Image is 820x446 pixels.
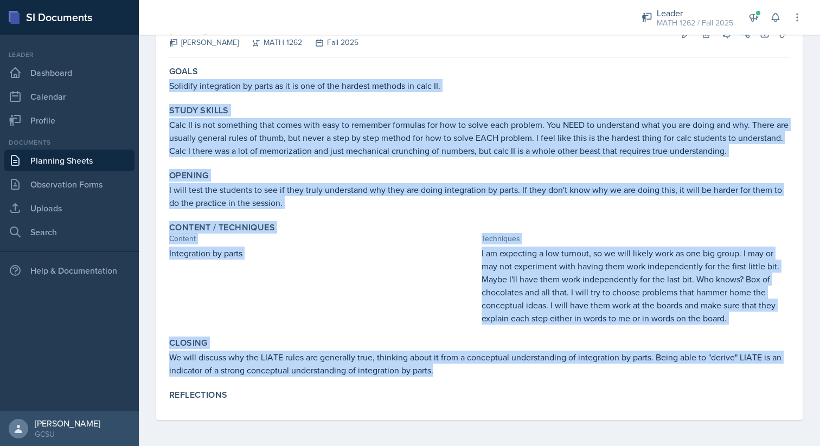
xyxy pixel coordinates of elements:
label: Opening [169,170,209,181]
div: Leader [657,7,733,20]
a: Search [4,221,134,243]
label: Closing [169,338,208,348]
div: Techniques [482,233,790,244]
a: Observation Forms [4,173,134,195]
p: Solidify integration by parts as it is one of the hardest methods in calc II. [169,79,790,92]
label: Study Skills [169,105,229,116]
label: Reflections [169,390,227,400]
a: Profile [4,109,134,131]
div: [PERSON_NAME] [169,37,239,48]
div: Fall 2025 [302,37,358,48]
div: [PERSON_NAME] [35,418,100,429]
p: Calc II is not something that comes with easy to remember formulas for how to solve each problem.... [169,118,790,157]
p: I will test the students to see if they truly understand why they are doing integration by parts.... [169,183,790,209]
a: Planning Sheets [4,150,134,171]
label: Content / Techniques [169,222,275,233]
a: Calendar [4,86,134,107]
div: Documents [4,138,134,147]
div: Leader [4,50,134,60]
a: Dashboard [4,62,134,83]
div: MATH 1262 [239,37,302,48]
p: I am expecting a low turnout, so we will likely work as one big group. I may or may not experimen... [482,247,790,325]
a: Uploads [4,197,134,219]
div: GCSU [35,429,100,439]
div: Content [169,233,477,244]
p: We will discuss why the LIATE rules are generally true, thinking about it from a conceptual under... [169,351,790,377]
p: Integration by parts [169,247,477,260]
div: MATH 1262 / Fall 2025 [657,17,733,29]
label: Goals [169,66,198,77]
div: Help & Documentation [4,260,134,281]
